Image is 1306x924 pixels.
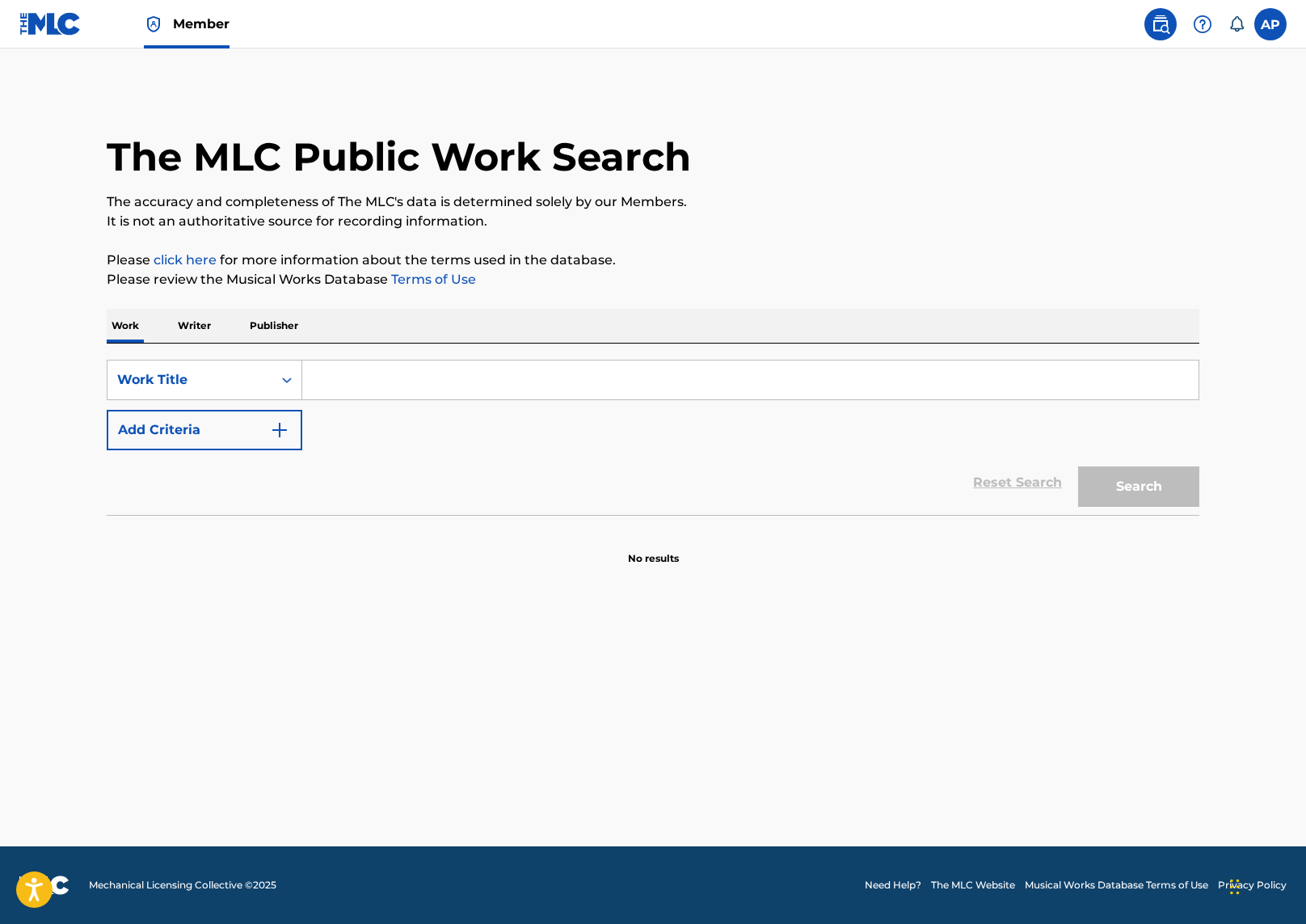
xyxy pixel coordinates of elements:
img: 9d2ae6d4665cec9f34b9.svg [270,420,289,440]
img: Top Rightsholder [144,15,163,34]
a: The MLC Website [931,878,1015,892]
a: Need Help? [865,878,921,892]
p: Please for more information about the terms used in the database. [107,251,1199,270]
span: Member [173,15,230,33]
img: MLC Logo [19,12,82,36]
span: Mechanical Licensing Collective © 2025 [89,878,276,892]
a: Terms of Use [388,272,476,287]
img: logo [19,875,70,895]
img: help [1193,15,1212,34]
h1: The MLC Public Work Search [107,133,691,181]
p: Please review the Musical Works Database [107,270,1199,289]
p: Publisher [245,309,303,343]
div: Notifications [1228,16,1245,32]
div: User Menu [1254,8,1287,40]
p: The accuracy and completeness of The MLC's data is determined solely by our Members. [107,192,1199,212]
a: Public Search [1144,8,1177,40]
iframe: Chat Widget [1225,846,1306,924]
button: Add Criteria [107,410,302,450]
div: Work Title [117,370,263,390]
a: Privacy Policy [1218,878,1287,892]
a: click here [154,252,217,268]
div: Help [1186,8,1219,40]
form: Search Form [107,360,1199,515]
img: search [1151,15,1170,34]
p: Work [107,309,144,343]
a: Musical Works Database Terms of Use [1025,878,1208,892]
p: No results [628,532,679,566]
p: It is not an authoritative source for recording information. [107,212,1199,231]
div: Drag [1230,863,1240,911]
p: Writer [173,309,216,343]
